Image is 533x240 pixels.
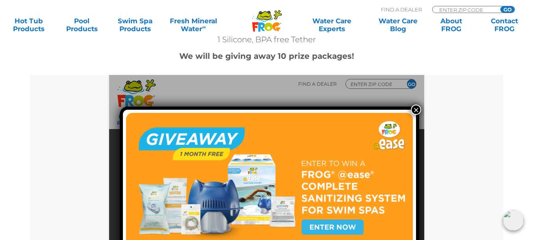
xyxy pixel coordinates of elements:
[202,24,206,30] sup: ∞
[381,6,422,13] p: Find A Dealer
[61,17,102,33] a: PoolProducts
[438,6,492,13] input: Zip Code Form
[302,30,312,40] button: Close
[500,6,514,13] input: GO
[377,17,419,33] a: Water CareBlog
[503,210,524,231] img: openIcon
[484,17,525,33] a: ContactFROG
[17,38,304,182] img: National Swim Spa Day FROG® @ease® Giveaway
[30,33,503,46] p: 1 Silicone, BPA free Tether
[114,17,156,33] a: Swim SpaProducts
[431,17,472,33] a: AboutFROG
[179,51,354,61] strong: We will be giving away 10 prize packages!
[167,17,219,33] a: Fresh MineralWater∞
[298,17,366,33] a: Water CareExperts
[8,17,49,33] a: Hot TubProducts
